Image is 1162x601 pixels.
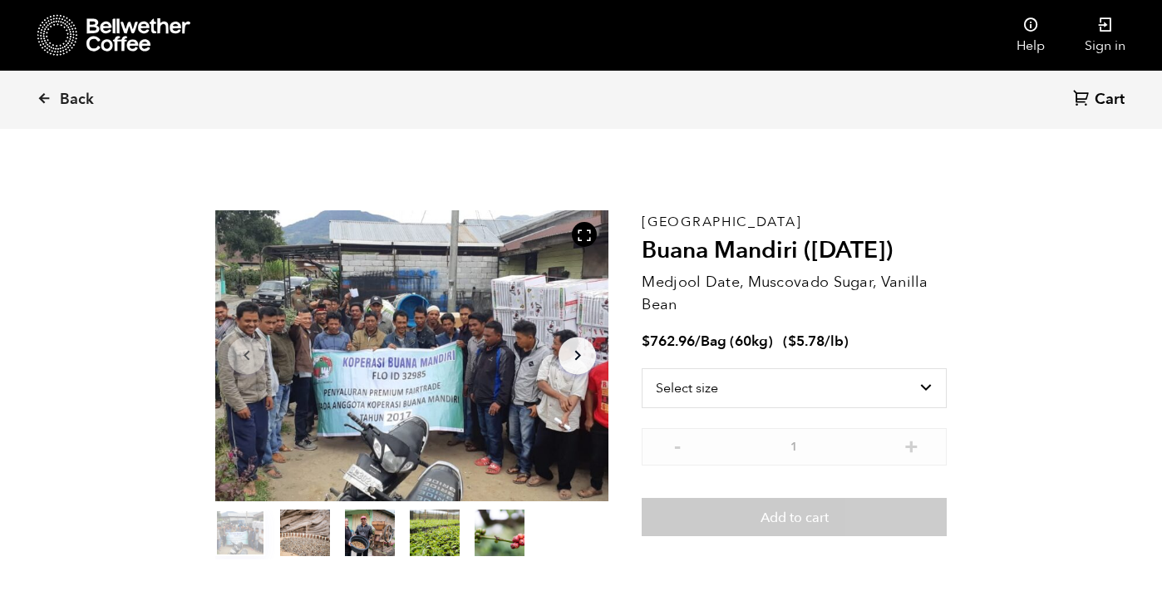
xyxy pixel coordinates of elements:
[783,332,849,351] span: ( )
[642,332,695,351] bdi: 762.96
[642,498,947,536] button: Add to cart
[695,332,701,351] span: /
[788,332,796,351] span: $
[825,332,844,351] span: /lb
[642,237,947,265] h2: Buana Mandiri ([DATE])
[642,332,650,351] span: $
[701,332,773,351] span: Bag (60kg)
[901,436,922,453] button: +
[788,332,825,351] bdi: 5.78
[1073,89,1129,111] a: Cart
[1095,90,1125,110] span: Cart
[667,436,687,453] button: -
[642,271,947,316] p: Medjool Date, Muscovado Sugar, Vanilla Bean
[60,90,94,110] span: Back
